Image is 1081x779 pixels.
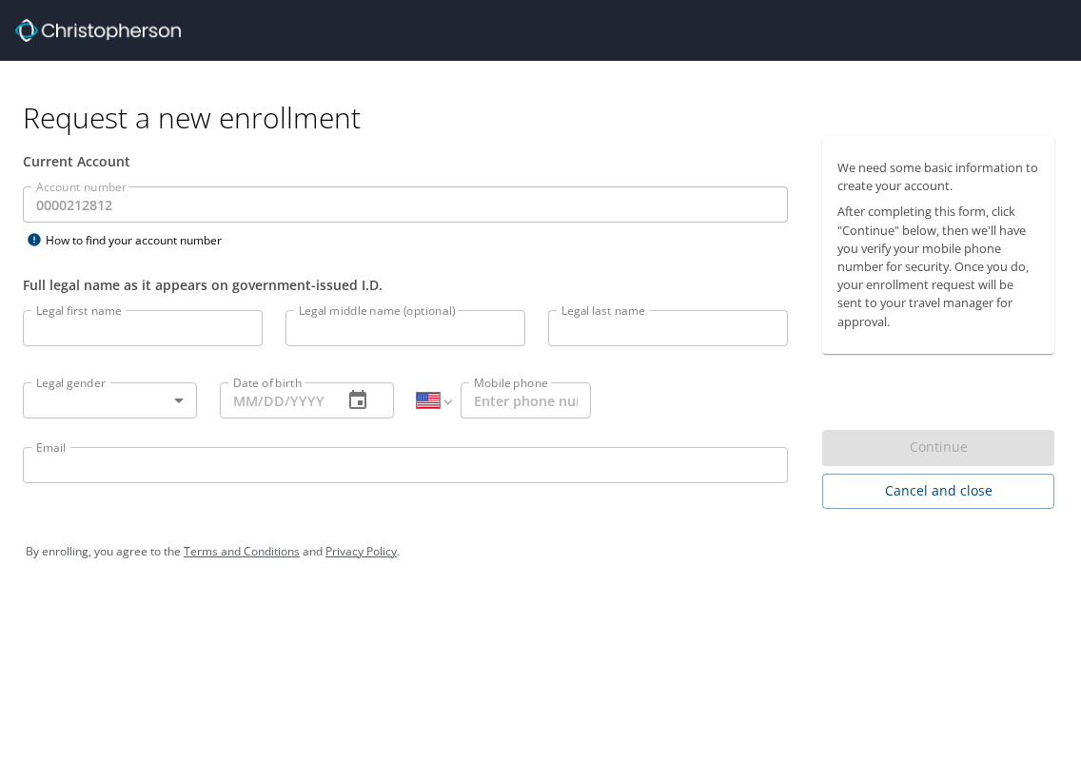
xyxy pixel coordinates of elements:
[461,382,591,419] input: Enter phone number
[23,151,788,171] div: Current Account
[837,479,1039,503] span: Cancel and close
[325,543,397,559] a: Privacy Policy
[15,19,181,42] img: cbt logo
[23,275,788,295] div: Full legal name as it appears on government-issued I.D.
[26,528,1055,575] div: By enrolling, you agree to the and .
[822,474,1054,509] button: Cancel and close
[220,382,327,419] input: MM/DD/YYYY
[837,203,1039,330] p: After completing this form, click "Continue" below, then we'll have you verify your mobile phone ...
[837,159,1039,195] p: We need some basic information to create your account.
[23,228,261,252] div: How to find your account number
[23,382,197,419] div: ​
[184,543,300,559] a: Terms and Conditions
[23,99,1070,136] h1: Request a new enrollment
